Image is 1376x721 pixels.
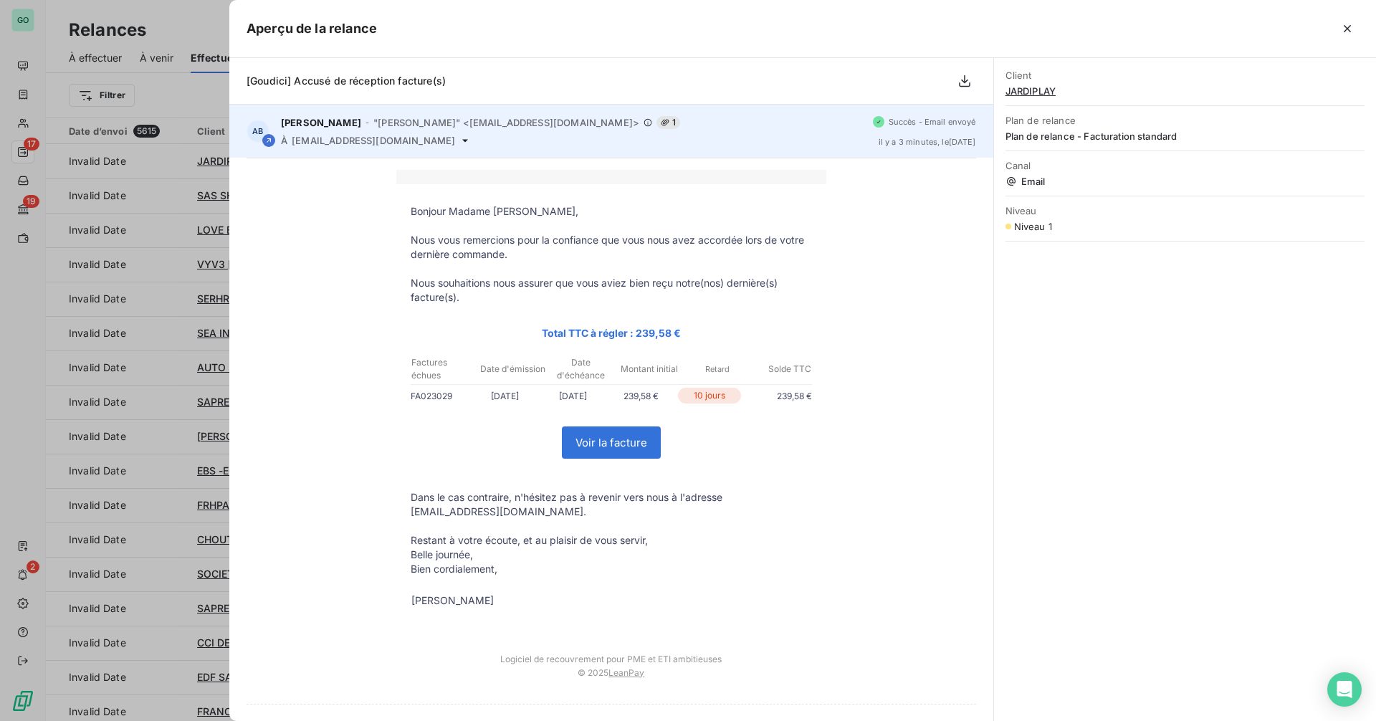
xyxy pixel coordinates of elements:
a: Voir la facture [563,427,660,458]
h5: Aperçu de la relance [247,19,377,39]
span: - [365,118,369,127]
span: [PERSON_NAME] [281,117,361,128]
span: Plan de relance [1005,115,1365,126]
div: AB [247,120,269,143]
p: Restant à votre écoute, et au plaisir de vous servir, [411,533,812,548]
span: JARDIPLAY [1005,85,1365,97]
p: [DATE] [471,388,539,404]
p: Nous souhaitions nous assurer que vous aviez bien reçu notre(nos) dernière(s) facture(s). [411,276,812,305]
p: FA023029 [411,388,471,404]
span: [EMAIL_ADDRESS][DOMAIN_NAME] [292,135,455,146]
span: Plan de relance - Facturation standard [1005,130,1365,142]
div: [PERSON_NAME] [411,593,494,608]
span: il y a 3 minutes , le [DATE] [879,138,976,146]
p: 10 jours [678,388,740,404]
p: Dans le cas contraire, n'hésitez pas à revenir vers nous à l'adresse [EMAIL_ADDRESS][DOMAIN_NAME]. [411,490,812,519]
p: Bonjour Madame [PERSON_NAME], [411,204,812,219]
span: Canal [1005,160,1365,171]
p: Bien cordialement, [411,562,812,576]
p: 239,58 € [607,388,675,404]
span: [Goudici] Accusé de réception facture(s) [247,75,446,87]
span: Niveau 1 [1014,221,1052,232]
a: LeanPay [608,667,644,678]
span: "[PERSON_NAME]" <[EMAIL_ADDRESS][DOMAIN_NAME]> [373,117,639,128]
span: 1 [656,116,680,129]
div: Open Intercom Messenger [1327,672,1362,707]
span: Client [1005,70,1365,81]
p: [DATE] [539,388,607,404]
span: Niveau [1005,205,1365,216]
p: Solde TTC [752,363,811,376]
td: © 2025 [396,664,826,692]
span: Succès - Email envoyé [889,118,976,126]
p: Montant initial [616,363,682,376]
span: Email [1005,176,1365,187]
p: Retard [684,363,751,376]
p: Nous vous remercions pour la confiance que vous nous avez accordée lors de votre dernière commande. [411,233,812,262]
p: 239,58 € [744,388,812,404]
p: Total TTC à régler : 239,58 € [411,325,812,341]
p: Factures échues [411,356,478,382]
span: À [281,135,287,146]
p: Date d'émission [479,363,546,376]
p: Belle journée, [411,548,812,562]
td: Logiciel de recouvrement pour PME et ETI ambitieuses [396,639,826,664]
p: Date d'échéance [548,356,614,382]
